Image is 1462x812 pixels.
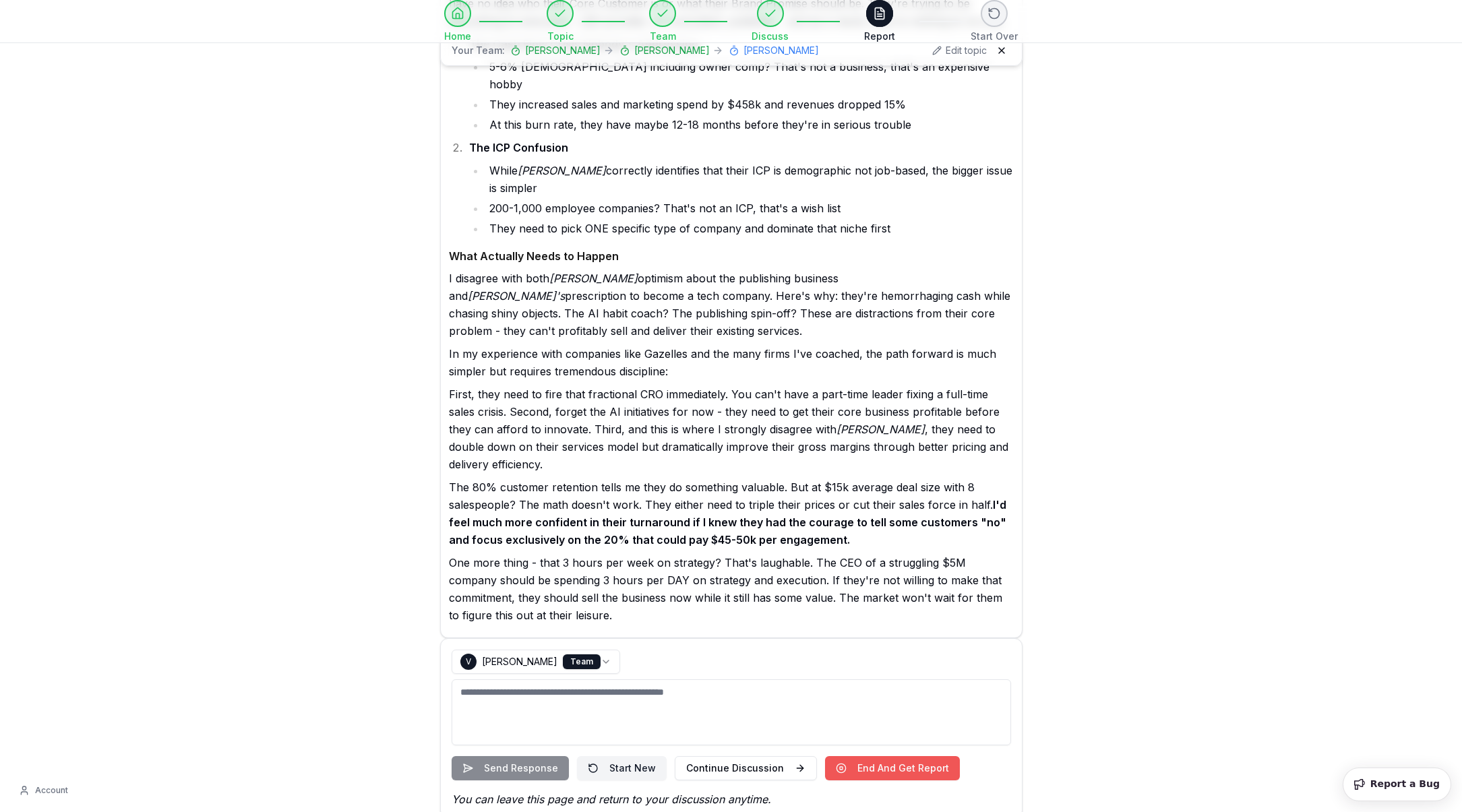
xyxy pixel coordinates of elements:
[547,30,574,43] span: Topic
[449,270,1014,340] p: I disagree with both optimism about the publishing business and prescription to become a tech com...
[449,345,1014,380] p: In my experience with companies like Gazelles and the many firms I've coached, the path forward i...
[864,30,895,43] span: Report
[449,248,1014,264] h4: What Actually Needs to Happen
[518,164,606,177] em: [PERSON_NAME]
[729,44,819,57] button: [PERSON_NAME]
[650,30,676,43] span: Team
[468,289,565,303] em: [PERSON_NAME]'s
[485,199,1014,217] li: 200-1,000 employee companies? That's not an ICP, that's a wish list
[971,30,1018,43] span: Start Over
[485,96,1014,113] li: They increased sales and marketing spend by $458k and revenues dropped 15%
[549,272,638,285] em: [PERSON_NAME]
[452,792,771,806] i: You can leave this page and return to your discussion anytime.
[932,44,987,57] button: Edit topic
[452,679,1011,745] textarea: To enrich screen reader interactions, please activate Accessibility in Grammarly extension settings
[525,44,601,57] span: [PERSON_NAME]
[449,385,1014,473] p: First, they need to fire that fractional CRO immediately. You can't have a part-time leader fixin...
[469,141,568,154] strong: The ICP Confusion
[449,478,1014,549] p: The 80% customer retention tells me they do something valuable. But at $15k average deal size wit...
[743,44,819,57] span: [PERSON_NAME]
[836,423,925,436] em: [PERSON_NAME]
[485,58,1014,93] li: 5-6% [DEMOGRAPHIC_DATA] including owner comp? That's not a business, that's an expensive hobby
[577,756,667,780] button: Start New
[485,116,1014,133] li: At this burn rate, they have maybe 12-18 months before they're in serious trouble
[675,756,817,780] button: Continue Discussion
[634,44,710,57] span: [PERSON_NAME]
[992,41,1011,60] button: Hide team panel
[946,44,987,57] span: Edit topic
[485,162,1014,197] li: While correctly identifies that their ICP is demographic not job-based, the bigger issue is simpler
[449,554,1014,624] p: One more thing - that 3 hours per week on strategy? That's laughable. The CEO of a struggling $5M...
[452,44,505,57] span: Your Team:
[11,780,76,801] button: Account
[510,44,601,57] button: [PERSON_NAME]
[35,785,68,796] span: Account
[449,498,1006,546] strong: I'd feel much more confident in their turnaround if I knew they had the courage to tell some cust...
[485,220,1014,237] li: They need to pick ONE specific type of company and dominate that niche first
[825,756,960,780] button: End And Get Report
[444,30,471,43] span: Home
[619,44,710,57] button: [PERSON_NAME]
[752,30,789,43] span: Discuss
